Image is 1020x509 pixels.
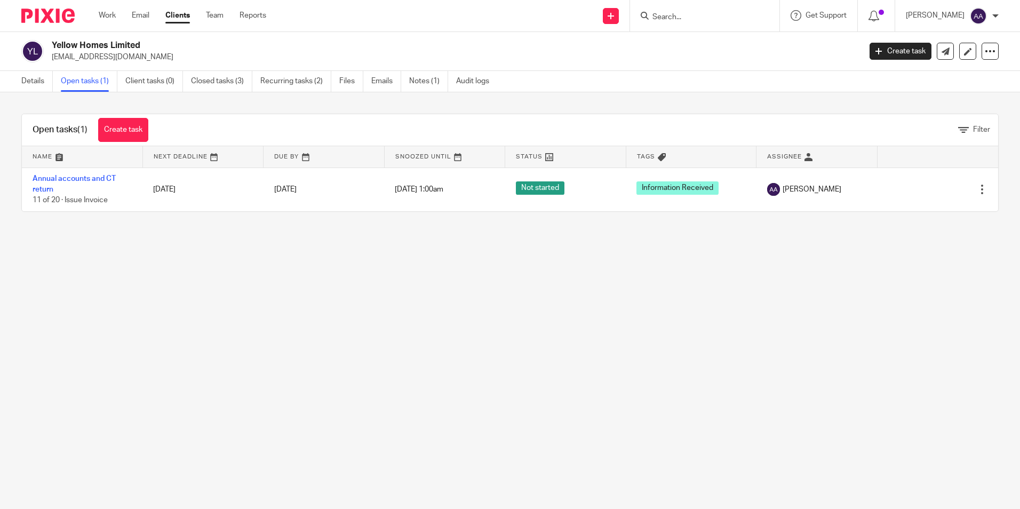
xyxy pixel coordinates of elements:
[274,186,297,193] span: [DATE]
[240,10,266,21] a: Reports
[52,52,854,62] p: [EMAIL_ADDRESS][DOMAIN_NAME]
[970,7,987,25] img: svg%3E
[783,184,841,195] span: [PERSON_NAME]
[142,168,263,211] td: [DATE]
[456,71,497,92] a: Audit logs
[191,71,252,92] a: Closed tasks (3)
[767,183,780,196] img: svg%3E
[21,9,75,23] img: Pixie
[395,154,451,160] span: Snoozed Until
[516,154,543,160] span: Status
[33,124,87,136] h1: Open tasks
[806,12,847,19] span: Get Support
[973,126,990,133] span: Filter
[21,40,44,62] img: svg%3E
[98,118,148,142] a: Create task
[371,71,401,92] a: Emails
[132,10,149,21] a: Email
[906,10,965,21] p: [PERSON_NAME]
[33,196,108,204] span: 11 of 20 · Issue Invoice
[61,71,117,92] a: Open tasks (1)
[33,175,116,193] a: Annual accounts and CT return
[52,40,693,51] h2: Yellow Homes Limited
[409,71,448,92] a: Notes (1)
[206,10,224,21] a: Team
[636,181,719,195] span: Information Received
[395,186,443,193] span: [DATE] 1:00am
[21,71,53,92] a: Details
[516,181,564,195] span: Not started
[260,71,331,92] a: Recurring tasks (2)
[77,125,87,134] span: (1)
[870,43,931,60] a: Create task
[99,10,116,21] a: Work
[339,71,363,92] a: Files
[651,13,747,22] input: Search
[165,10,190,21] a: Clients
[125,71,183,92] a: Client tasks (0)
[637,154,655,160] span: Tags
